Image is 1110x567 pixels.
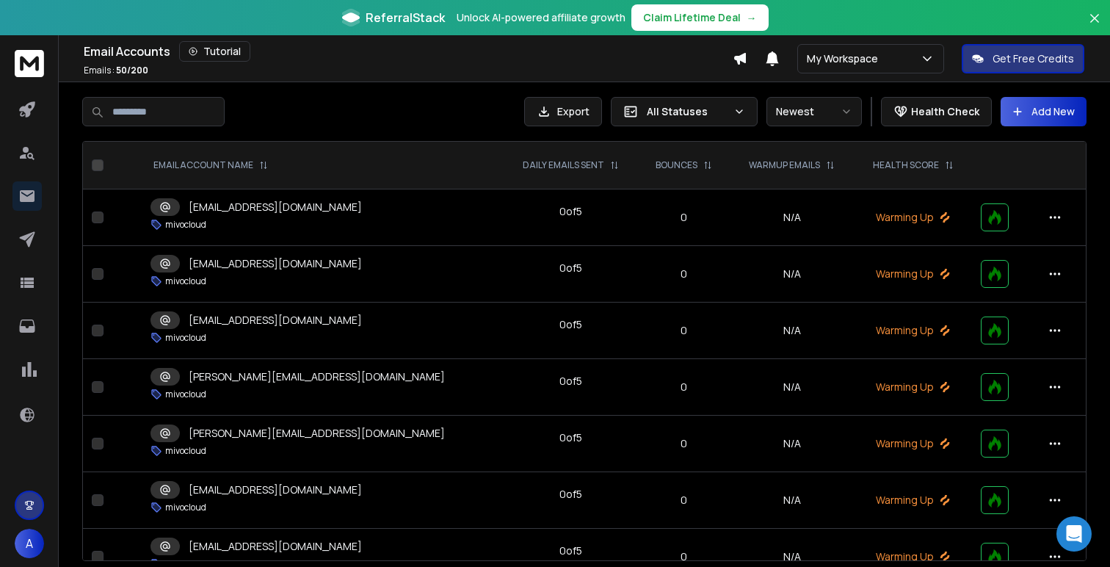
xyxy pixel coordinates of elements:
p: [EMAIL_ADDRESS][DOMAIN_NAME] [189,256,362,271]
p: 0 [647,210,721,225]
p: Unlock AI-powered affiliate growth [457,10,625,25]
p: Warming Up [863,210,963,225]
p: [EMAIL_ADDRESS][DOMAIN_NAME] [189,539,362,554]
p: mivocloud [165,445,206,457]
div: 0 of 5 [559,261,582,275]
button: Health Check [881,97,992,126]
td: N/A [730,472,854,529]
div: 0 of 5 [559,204,582,219]
p: Warming Up [863,436,963,451]
div: 0 of 5 [559,487,582,502]
div: EMAIL ACCOUNT NAME [153,159,268,171]
p: [EMAIL_ADDRESS][DOMAIN_NAME] [189,313,362,328]
p: BOUNCES [656,159,697,171]
p: All Statuses [647,104,728,119]
p: mivocloud [165,332,206,344]
p: [EMAIL_ADDRESS][DOMAIN_NAME] [189,200,362,214]
p: Warming Up [863,549,963,564]
p: 0 [647,267,721,281]
p: DAILY EMAILS SENT [523,159,604,171]
button: A [15,529,44,558]
p: Warming Up [863,267,963,281]
button: Add New [1001,97,1087,126]
button: Export [524,97,602,126]
button: Tutorial [179,41,250,62]
p: mivocloud [165,275,206,287]
p: Emails : [84,65,148,76]
td: N/A [730,303,854,359]
div: 0 of 5 [559,543,582,558]
p: 0 [647,436,721,451]
span: → [747,10,757,25]
div: 0 of 5 [559,430,582,445]
p: mivocloud [165,219,206,231]
p: mivocloud [165,389,206,400]
p: 0 [647,323,721,338]
p: My Workspace [807,51,884,66]
p: Warming Up [863,493,963,508]
span: ReferralStack [366,9,445,26]
td: N/A [730,359,854,416]
td: N/A [730,416,854,472]
td: N/A [730,246,854,303]
p: HEALTH SCORE [873,159,939,171]
div: Email Accounts [84,41,733,62]
p: 0 [647,549,721,564]
button: Get Free Credits [962,44,1084,73]
p: 0 [647,493,721,508]
p: [PERSON_NAME][EMAIL_ADDRESS][DOMAIN_NAME] [189,426,445,441]
p: [PERSON_NAME][EMAIL_ADDRESS][DOMAIN_NAME] [189,369,445,384]
p: [EMAIL_ADDRESS][DOMAIN_NAME] [189,483,362,497]
p: 0 [647,380,721,394]
div: Open Intercom Messenger [1056,516,1092,552]
p: Warming Up [863,380,963,394]
div: 0 of 5 [559,374,582,389]
button: Close banner [1085,9,1104,44]
p: Warming Up [863,323,963,338]
div: 0 of 5 [559,317,582,332]
button: Claim Lifetime Deal→ [631,4,769,31]
td: N/A [730,189,854,246]
p: Get Free Credits [993,51,1074,66]
p: Health Check [911,104,979,119]
p: WARMUP EMAILS [749,159,820,171]
button: Newest [766,97,862,126]
span: 50 / 200 [116,64,148,76]
p: mivocloud [165,502,206,513]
